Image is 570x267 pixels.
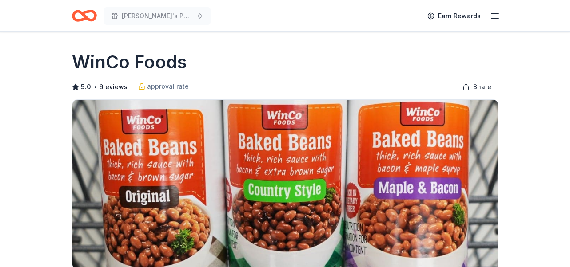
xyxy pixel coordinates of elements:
a: Home [72,5,97,26]
a: approval rate [138,81,189,92]
a: Earn Rewards [422,8,486,24]
span: approval rate [147,81,189,92]
span: 5.0 [81,82,91,92]
button: [PERSON_NAME]'s Party Gift Drive [104,7,211,25]
span: • [93,83,96,90]
span: [PERSON_NAME]'s Party Gift Drive [122,11,193,21]
button: 6reviews [99,82,128,92]
button: Share [455,78,498,96]
h1: WinCo Foods [72,50,187,75]
span: Share [473,82,491,92]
